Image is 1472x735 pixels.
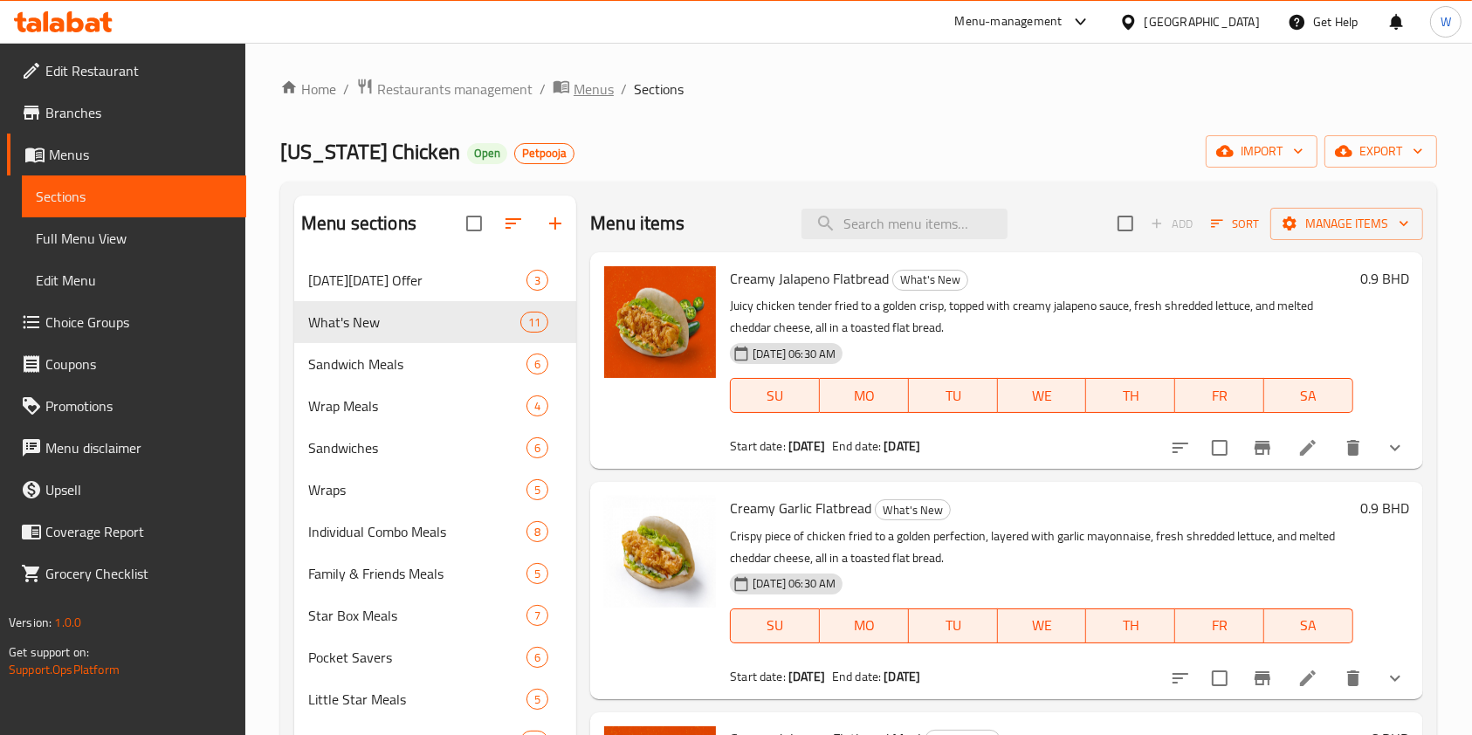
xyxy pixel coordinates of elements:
span: 6 [527,356,547,373]
span: 4 [527,398,547,415]
span: TH [1093,383,1168,409]
span: TU [916,383,991,409]
button: SA [1264,608,1353,643]
span: SA [1271,383,1346,409]
li: / [621,79,627,100]
div: items [526,563,548,584]
div: Sandwiches6 [294,427,576,469]
a: Coverage Report [7,511,246,553]
span: Pocket Savers [308,647,526,668]
div: items [526,479,548,500]
span: Sandwich Meals [308,354,526,374]
a: Sections [22,175,246,217]
a: Menus [553,78,614,100]
button: Manage items [1270,208,1423,240]
img: Creamy Garlic Flatbread [604,496,716,608]
span: What's New [893,270,967,290]
span: 11 [521,314,547,331]
b: [DATE] [788,435,825,457]
span: Promotions [45,395,232,416]
span: Upsell [45,479,232,500]
span: End date: [832,435,881,457]
button: TH [1086,378,1175,413]
span: 5 [527,691,547,708]
h6: 0.9 BHD [1360,266,1409,291]
h2: Menu items [590,210,685,237]
span: Menus [49,144,232,165]
div: [DATE][DATE] Offer3 [294,259,576,301]
a: Edit menu item [1297,437,1318,458]
span: Branches [45,102,232,123]
span: Coupons [45,354,232,374]
span: [DATE][DATE] Offer [308,270,526,291]
button: import [1206,135,1317,168]
div: What's New [875,499,951,520]
span: Menus [574,79,614,100]
button: SU [730,608,820,643]
a: Edit menu item [1297,668,1318,689]
div: items [526,689,548,710]
span: Add item [1144,210,1200,237]
div: items [526,605,548,626]
span: Open [467,146,507,161]
button: MO [820,378,909,413]
div: Wrap Meals [308,395,526,416]
span: [US_STATE] Chicken [280,132,460,171]
p: Juicy chicken tender fried to a golden crisp, topped with creamy jalapeno sauce, fresh shredded l... [730,295,1353,339]
button: delete [1332,427,1374,469]
span: Wraps [308,479,526,500]
button: WE [998,378,1087,413]
a: Menus [7,134,246,175]
div: items [526,521,548,542]
span: MO [827,613,902,638]
span: Coverage Report [45,521,232,542]
div: items [526,354,548,374]
span: Start date: [730,435,786,457]
span: Creamy Jalapeno Flatbread [730,265,889,292]
div: Pocket Savers6 [294,636,576,678]
span: Sort sections [492,203,534,244]
button: show more [1374,427,1416,469]
span: export [1338,141,1423,162]
svg: Show Choices [1385,437,1406,458]
span: Sort items [1200,210,1270,237]
button: sort-choices [1159,657,1201,699]
a: Edit Menu [22,259,246,301]
span: W [1441,12,1451,31]
button: SU [730,378,820,413]
a: Edit Restaurant [7,50,246,92]
span: Edit Restaurant [45,60,232,81]
span: 6 [527,649,547,666]
b: [DATE] [884,435,920,457]
span: Petpooja [515,146,574,161]
nav: breadcrumb [280,78,1437,100]
span: Choice Groups [45,312,232,333]
div: Wrap Meals4 [294,385,576,427]
span: 7 [527,608,547,624]
a: Choice Groups [7,301,246,343]
span: Individual Combo Meals [308,521,526,542]
div: Wraps5 [294,469,576,511]
div: Star Box Meals7 [294,594,576,636]
span: Creamy Garlic Flatbread [730,495,871,521]
span: Restaurants management [377,79,533,100]
span: Select section [1107,205,1144,242]
span: What's New [876,500,950,520]
div: Individual Combo Meals8 [294,511,576,553]
button: SA [1264,378,1353,413]
button: Sort [1207,210,1263,237]
span: WE [1005,613,1080,638]
span: TH [1093,613,1168,638]
span: Sections [634,79,684,100]
span: FR [1182,383,1257,409]
button: FR [1175,608,1264,643]
span: 5 [527,566,547,582]
div: items [520,312,548,333]
a: Full Menu View [22,217,246,259]
span: Little Star Meals [308,689,526,710]
a: Home [280,79,336,100]
button: Branch-specific-item [1242,657,1283,699]
span: Menu disclaimer [45,437,232,458]
span: Select to update [1201,660,1238,697]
